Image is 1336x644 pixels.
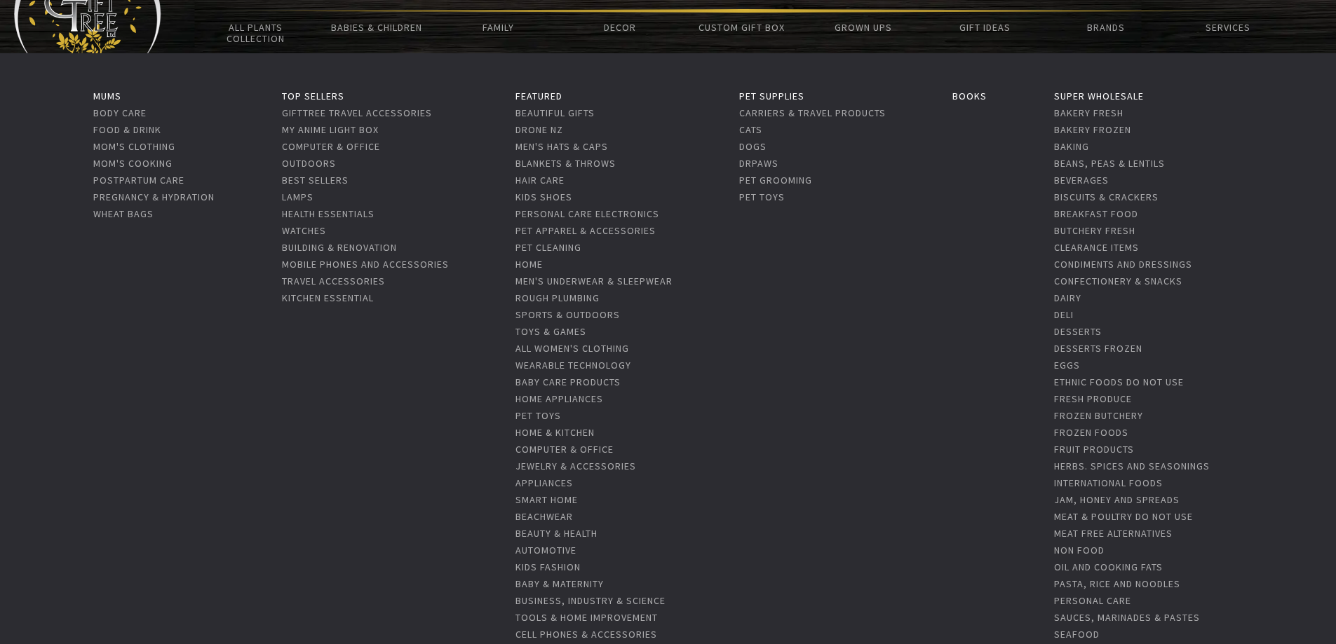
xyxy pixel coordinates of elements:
a: Pet Grooming [739,174,812,186]
a: All Women's Clothing [515,342,629,355]
a: Building & Renovation [282,241,397,254]
a: Custom Gift Box [681,13,802,42]
a: Business, Industry & Science [515,594,666,607]
a: Computer & Office [515,443,614,455]
a: Desserts [1054,325,1102,338]
a: Home [515,258,543,270]
a: Baby care Products [515,376,621,388]
a: Frozen Butchery [1054,409,1143,422]
a: Featured [515,90,562,102]
a: Travel Accessories [282,275,385,287]
a: Desserts Frozen [1054,342,1142,355]
a: Butchery Fresh [1054,224,1135,237]
a: Top Sellers [282,90,344,102]
a: Blankets & Throws [515,157,616,170]
a: Meat Free Alternatives [1054,527,1173,540]
a: Beans, Peas & Lentils [1054,157,1165,170]
a: Seafood [1054,628,1100,640]
a: Kids Shoes [515,191,572,203]
a: Watches [282,224,326,237]
a: Beauty & Health [515,527,598,540]
a: Clearance Items [1054,241,1139,254]
a: Confectionery & Snacks [1054,275,1182,287]
a: Beachwear [515,510,573,523]
a: Mobile Phones And Accessories [282,258,449,270]
a: All Plants Collection [195,13,316,53]
a: Food & Drink [93,123,161,136]
a: Tools & Home Improvement [515,611,658,624]
a: Family [438,13,559,42]
a: Postpartum Care [93,174,184,186]
a: Best Sellers [282,174,349,186]
a: Sports & Outdoors [515,308,620,321]
a: Mom's Cooking [93,157,173,170]
a: Health Essentials [282,207,375,220]
a: Jam, Honey and Spreads [1054,493,1180,506]
a: Cats [739,123,762,136]
a: Appliances [515,477,573,489]
a: Decor [559,13,680,42]
a: Wheat Bags [93,207,154,220]
a: Beautiful Gifts [515,107,595,119]
a: Oil and Cooking Fats [1054,561,1163,573]
a: Home & Kitchen [515,426,595,439]
a: Kitchen Essential [282,292,374,304]
a: Outdoors [282,157,336,170]
a: Dogs [739,140,767,153]
a: Frozen Foods [1054,426,1128,439]
a: Biscuits & Crackers [1054,191,1159,203]
a: Smart Home [515,493,578,506]
a: Brands [1046,13,1167,42]
a: Pet Supplies [739,90,804,102]
a: Pet Toys [515,409,561,422]
a: Toys & Games [515,325,586,338]
a: Breakfast Food [1054,207,1138,220]
a: Deli [1054,308,1074,321]
a: Non Food [1054,544,1105,556]
a: Baking [1054,140,1089,153]
a: Carriers & Travel Products [739,107,886,119]
a: Pet Apparel & Accessories [515,224,656,237]
a: Dairy [1054,292,1081,304]
a: Body Care [93,107,147,119]
a: Computer & Office [282,140,380,153]
a: Home Appliances [515,392,603,405]
a: Personal Care Electronics [515,207,659,220]
a: Beverages [1054,174,1109,186]
a: Bakery Frozen [1054,123,1131,136]
a: International Foods [1054,477,1163,489]
a: Rough Plumbing [515,292,600,304]
a: Kids Fashion [515,561,581,573]
a: Sauces, Marinades & Pastes [1054,611,1200,624]
a: Herbs. Spices and Seasonings [1054,460,1210,472]
a: Mums [93,90,121,102]
a: Pet Toys [739,191,785,203]
a: Books [952,90,987,102]
a: Wearable Technology [515,359,631,371]
a: Condiments and Dressings [1054,258,1192,270]
a: Personal Care [1054,594,1131,607]
a: Gift Ideas [924,13,1045,42]
a: Hair Care [515,174,565,186]
a: Men's Hats & Caps [515,140,608,153]
a: Pet Cleaning [515,241,581,254]
a: Fresh Produce [1054,392,1132,405]
a: Drone NZ [515,123,563,136]
a: Cell Phones & Accessories [515,628,657,640]
a: Meat & Poultry DO NOT USE [1054,510,1193,523]
a: Super Wholesale [1054,90,1144,102]
a: Fruit Products [1054,443,1134,455]
a: My Anime Light Box [282,123,379,136]
a: Babies & Children [316,13,438,42]
a: Automotive [515,544,576,556]
a: Jewelry & Accessories [515,460,636,472]
a: Services [1167,13,1288,42]
a: DrPaws [739,157,778,170]
a: Grown Ups [802,13,924,42]
a: Ethnic Foods DO NOT USE [1054,376,1184,388]
a: Bakery Fresh [1054,107,1124,119]
a: Lamps [282,191,313,203]
a: Pregnancy & Hydration [93,191,215,203]
a: Baby & Maternity [515,577,604,590]
a: GiftTree Travel accessories [282,107,432,119]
